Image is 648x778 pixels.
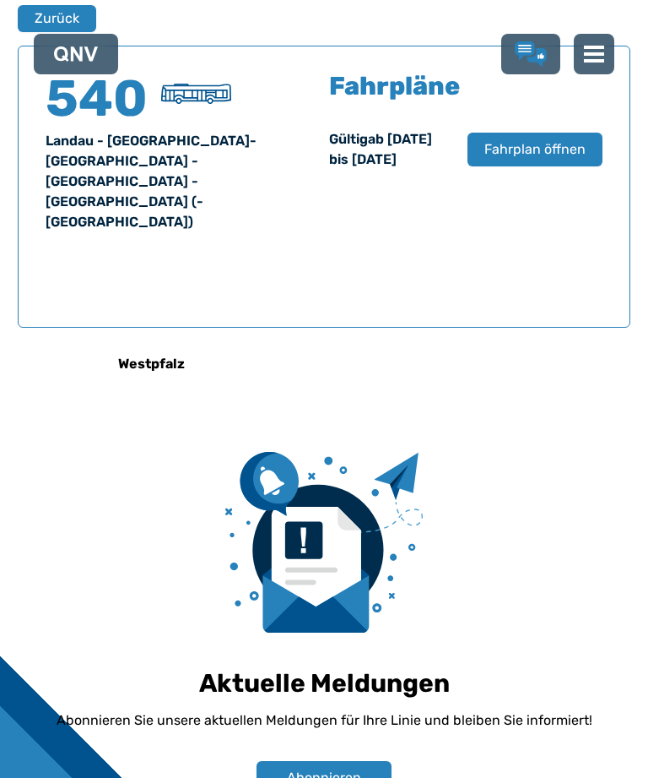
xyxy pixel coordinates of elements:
button: Fahrplan öffnen [467,133,602,166]
img: newsletter [225,452,423,633]
h6: Westpfalz [111,351,192,378]
button: Zurück [18,5,96,32]
img: QNV Logo [54,46,98,62]
span: Fahrplan öffnen [484,139,586,160]
img: menu [584,44,604,64]
p: Abonnieren Sie unsere aktuellen Meldungen für Ihre Linie und bleiben Sie informiert! [57,710,592,731]
h4: 540 [46,73,147,124]
a: Lob & Kritik [515,41,547,67]
img: Überlandbus [161,84,231,104]
h1: Aktuelle Meldungen [199,668,450,699]
h5: Fahrpläne [329,73,460,99]
a: QNV Logo [54,41,98,68]
a: Westpfalz [39,344,263,384]
div: Gültig ab [DATE] bis [DATE] [329,129,451,170]
a: Zurück [18,5,85,32]
div: Landau - [GEOGRAPHIC_DATA]-[GEOGRAPHIC_DATA] - [GEOGRAPHIC_DATA] - [GEOGRAPHIC_DATA] (- [GEOGRAPH... [46,131,319,232]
